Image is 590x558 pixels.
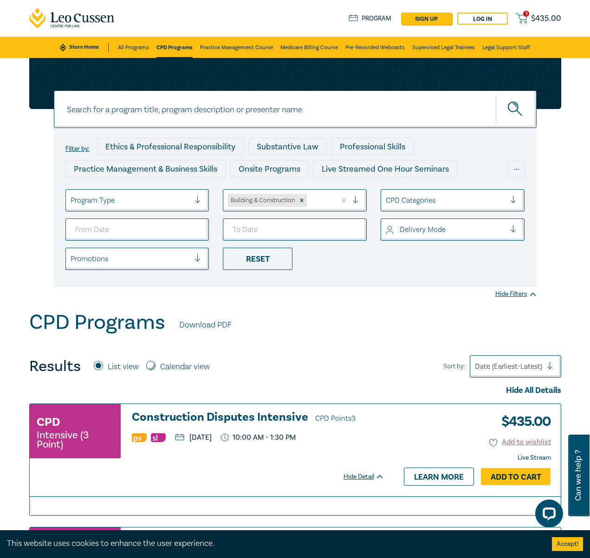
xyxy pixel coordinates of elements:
[401,13,452,25] a: sign up
[309,195,311,205] input: select
[518,454,551,462] strong: Live Stream
[230,160,309,178] div: Onsite Programs
[228,194,297,207] div: Building & Construction
[7,538,538,550] div: This website uses cookies to enhance the user experience.
[245,182,392,200] div: Live Streamed Practical Workshops
[223,248,292,270] div: Reset
[175,434,212,441] p: [DATE]
[495,289,537,299] div: Hide Filters
[132,411,384,425] h3: Construction Disputes Intensive
[65,182,240,200] div: Live Streamed Conferences and Intensives
[482,37,530,58] a: Legal Support Staff
[531,14,561,23] span: $ 435.00
[345,37,405,58] a: Pre-Recorded Webcasts
[297,194,307,207] div: Remove Building & Construction
[29,310,165,334] h1: CPD Programs
[97,138,244,155] div: Ethics & Professional Responsibility
[315,414,356,423] span: CPD Points 3
[508,160,525,178] div: ...
[386,224,388,235] input: select
[313,160,457,178] div: Live Streamed One Hour Seminars
[523,11,529,17] span: 1
[280,37,338,58] a: Medicare Billing Course
[29,357,81,376] h4: Results
[552,537,583,551] button: Accept cookies
[108,361,139,373] label: List view
[29,385,561,397] div: Hide All Details
[412,37,475,58] a: Supervised Legal Trainees
[60,43,109,51] a: Store Home
[223,218,367,241] input: To Date
[457,13,508,25] a: Log in
[37,430,114,449] small: Intensive (3 Point)
[475,361,477,372] input: Sort by
[65,145,90,153] label: Filter by:
[494,411,551,432] h3: $ 435.00
[386,195,388,205] input: select
[574,440,583,511] span: Can we help ?
[200,37,273,58] a: Practice Management Course
[65,160,226,178] div: Practice Management & Business Skills
[331,138,414,155] div: Professional Skills
[71,195,72,205] input: select
[160,361,210,373] label: Calendar view
[528,496,567,535] iframe: LiveChat chat widget
[54,90,537,128] input: Search for a program title, program description or presenter name
[156,37,193,58] a: CPD Programs
[37,414,60,430] h3: CPD
[179,319,232,331] a: Download PDF
[481,468,551,486] a: Add to Cart
[132,433,147,442] img: Professional Skills
[404,468,474,485] a: Learn more
[489,437,551,448] button: Add to wishlist
[221,433,296,442] p: 10:00 AM - 1:30 PM
[349,14,392,23] a: Program
[65,218,209,241] input: From Date
[132,411,384,425] a: Construction Disputes Intensive CPD Points3
[151,433,166,442] img: Substantive Law
[248,138,327,155] div: Substantive Law
[443,361,465,372] span: Sort by:
[71,254,72,264] input: select
[344,472,395,481] div: Hide Detail
[118,37,149,58] a: All Programs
